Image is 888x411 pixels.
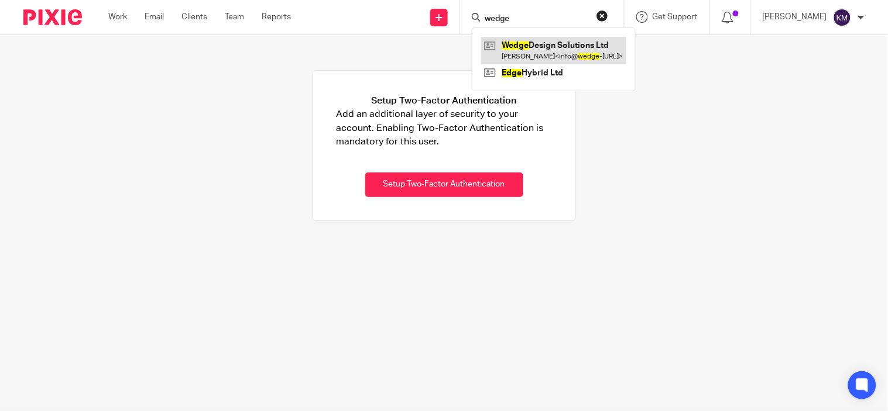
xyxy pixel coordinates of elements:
[337,108,552,148] p: Add an additional layer of security to your account. Enabling Two-Factor Authentication is mandat...
[763,11,827,23] p: [PERSON_NAME]
[833,8,852,27] img: svg%3E
[225,11,244,23] a: Team
[145,11,164,23] a: Email
[181,11,207,23] a: Clients
[372,94,517,108] h1: Setup Two-Factor Authentication
[653,13,698,21] span: Get Support
[596,10,608,22] button: Clear
[484,14,589,25] input: Search
[23,9,82,25] img: Pixie
[365,172,523,198] button: Setup Two-Factor Authentication
[262,11,291,23] a: Reports
[108,11,127,23] a: Work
